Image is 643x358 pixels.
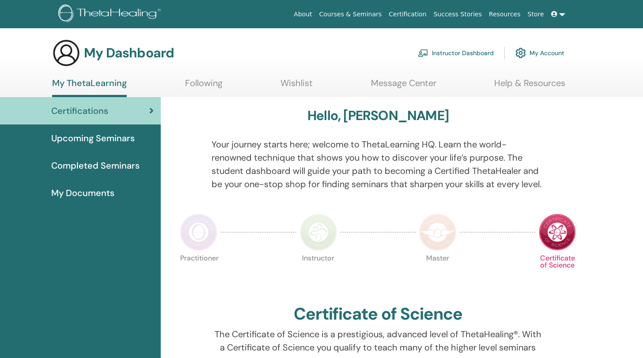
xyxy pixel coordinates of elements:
img: chalkboard-teacher.svg [418,49,428,57]
img: generic-user-icon.jpg [52,39,80,67]
p: Practitioner [180,255,217,292]
a: Store [524,6,548,23]
p: Master [419,255,456,292]
a: Wishlist [280,78,313,95]
a: My Account [515,43,564,63]
img: Master [419,214,456,251]
img: Certificate of Science [539,214,576,251]
span: Certifications [51,104,108,117]
a: Certification [385,6,430,23]
a: About [290,6,315,23]
img: Instructor [300,214,337,251]
span: My Documents [51,186,114,200]
img: Practitioner [180,214,217,251]
img: cog.svg [515,45,526,60]
p: Your journey starts here; welcome to ThetaLearning HQ. Learn the world-renowned technique that sh... [212,138,545,191]
a: Courses & Seminars [316,6,386,23]
a: Following [185,78,223,95]
a: Message Center [371,78,436,95]
a: My ThetaLearning [52,78,127,97]
a: Success Stories [430,6,485,23]
p: The Certificate of Science is a prestigious, advanced level of ThetaHealing®. With a Certificate ... [212,328,545,354]
h2: Certificate of Science [294,304,462,324]
img: logo.png [58,4,164,24]
span: Completed Seminars [51,159,140,172]
a: Resources [485,6,524,23]
span: Upcoming Seminars [51,132,135,145]
p: Instructor [300,255,337,292]
a: Help & Resources [494,78,565,95]
h3: My Dashboard [84,45,174,61]
a: Instructor Dashboard [418,43,494,63]
h3: Hello, [PERSON_NAME] [307,108,449,124]
p: Certificate of Science [539,255,576,292]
